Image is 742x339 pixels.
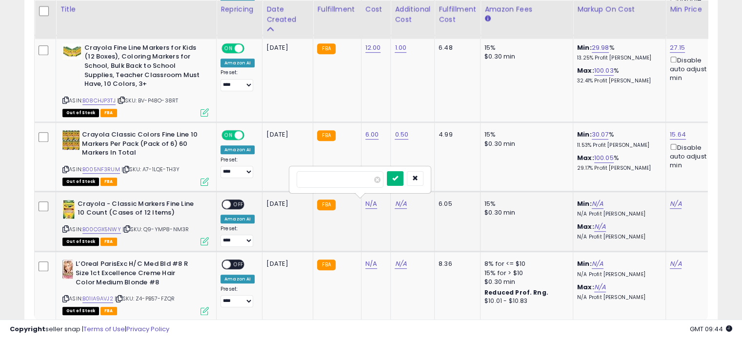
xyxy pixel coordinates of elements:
span: OFF [243,131,259,140]
div: ASIN: [62,199,209,245]
a: B08CHJP3TJ [82,97,116,105]
b: Min: [577,199,592,208]
div: Amazon AI [221,145,255,154]
a: N/A [670,199,682,209]
div: $0.30 min [484,208,565,217]
b: Min: [577,43,592,52]
span: All listings that are currently out of stock and unavailable for purchase on Amazon [62,178,99,186]
span: | SKU: A7-1LQE-TH3Y [121,165,180,173]
a: B01IA9AVJ2 [82,295,113,303]
p: N/A Profit [PERSON_NAME] [577,234,658,240]
span: ON [222,44,235,52]
a: N/A [670,259,682,269]
div: Amazon AI [221,59,255,67]
div: 15% [484,43,565,52]
img: 61FGkz3kKBL._SL40_.jpg [62,130,80,150]
span: 2025-08-15 09:44 GMT [690,324,732,334]
a: 12.00 [365,43,381,53]
span: FBA [100,238,117,246]
a: 0.50 [395,130,408,140]
div: ASIN: [62,130,209,184]
div: 6.48 [439,43,473,52]
div: Fulfillment [317,4,357,15]
span: FBA [100,109,117,117]
div: seller snap | | [10,325,169,334]
div: $0.30 min [484,278,565,286]
div: Preset: [221,286,255,308]
b: Max: [577,222,594,231]
div: 4.99 [439,130,473,139]
div: 8% for <= $10 [484,259,565,268]
div: Disable auto adjust min [670,55,717,83]
small: FBA [317,259,335,270]
b: Crayola Fine Line Markers for Kids (12 Boxes), Coloring Markers for School, Bulk Back to School S... [84,43,203,91]
p: 32.41% Profit [PERSON_NAME] [577,78,658,84]
a: 27.15 [670,43,685,53]
b: Crayola - Classic Markers Fine Line 10 Count (Cases of 12 Items) [78,199,196,220]
a: N/A [592,199,603,209]
div: $0.30 min [484,52,565,61]
strong: Copyright [10,324,45,334]
img: 51HutjVhc6L._SL40_.jpg [62,259,73,279]
div: 8.36 [439,259,473,268]
b: Max: [577,282,594,292]
span: All listings that are currently out of stock and unavailable for purchase on Amazon [62,238,99,246]
b: Crayola Classic Colors Fine Line 10 Markers Per Pack (Pack of 6) 60 Markers In Total [82,130,201,160]
span: FBA [100,307,117,315]
div: Min Price [670,4,720,15]
b: Reduced Prof. Rng. [484,288,548,297]
small: FBA [317,43,335,54]
b: Max: [577,66,594,75]
a: 6.00 [365,130,379,140]
b: L’Oreal ParisExc H/C Med Bld #8 R Size 1ct Excellence Creme Hair Color Medium Blonde #8 [76,259,194,289]
a: 30.07 [592,130,609,140]
div: % [577,66,658,84]
div: % [577,154,658,172]
small: FBA [317,130,335,141]
div: 6.05 [439,199,473,208]
div: Cost [365,4,387,15]
span: | SKU: Z4-PB57-FZQR [115,295,175,302]
div: Preset: [221,157,255,179]
a: N/A [365,259,377,269]
div: Preset: [221,225,255,247]
span: All listings that are currently out of stock and unavailable for purchase on Amazon [62,109,99,117]
a: 1.00 [395,43,406,53]
div: Repricing [221,4,258,15]
a: B005NF3RUM [82,165,120,174]
span: ON [222,131,235,140]
p: N/A Profit [PERSON_NAME] [577,211,658,218]
b: Min: [577,130,592,139]
div: Markup on Cost [577,4,662,15]
p: N/A Profit [PERSON_NAME] [577,271,658,278]
span: OFF [231,200,246,208]
div: $10.01 - $10.83 [484,297,565,305]
div: Disable auto adjust min [670,142,717,170]
span: All listings that are currently out of stock and unavailable for purchase on Amazon [62,307,99,315]
a: N/A [395,199,406,209]
p: 11.53% Profit [PERSON_NAME] [577,142,658,149]
span: FBA [100,178,117,186]
a: 29.98 [592,43,609,53]
b: Min: [577,259,592,268]
div: Preset: [221,69,255,91]
p: 13.25% Profit [PERSON_NAME] [577,55,658,61]
div: % [577,43,658,61]
a: N/A [365,199,377,209]
div: Title [60,4,212,15]
div: ASIN: [62,43,209,116]
span: | SKU: Q9-YMP8-NM3R [122,225,189,233]
div: 15% for > $10 [484,269,565,278]
div: Amazon AI [221,215,255,223]
div: Amazon Fees [484,4,569,15]
a: N/A [594,222,606,232]
a: N/A [592,259,603,269]
div: 15% [484,199,565,208]
div: % [577,130,658,148]
a: Privacy Policy [126,324,169,334]
div: Additional Cost [395,4,430,25]
div: [DATE] [266,130,305,139]
a: B00CGX5NWY [82,225,121,234]
img: 419Kq8dewTL._SL40_.jpg [62,199,75,219]
p: 29.17% Profit [PERSON_NAME] [577,165,658,172]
